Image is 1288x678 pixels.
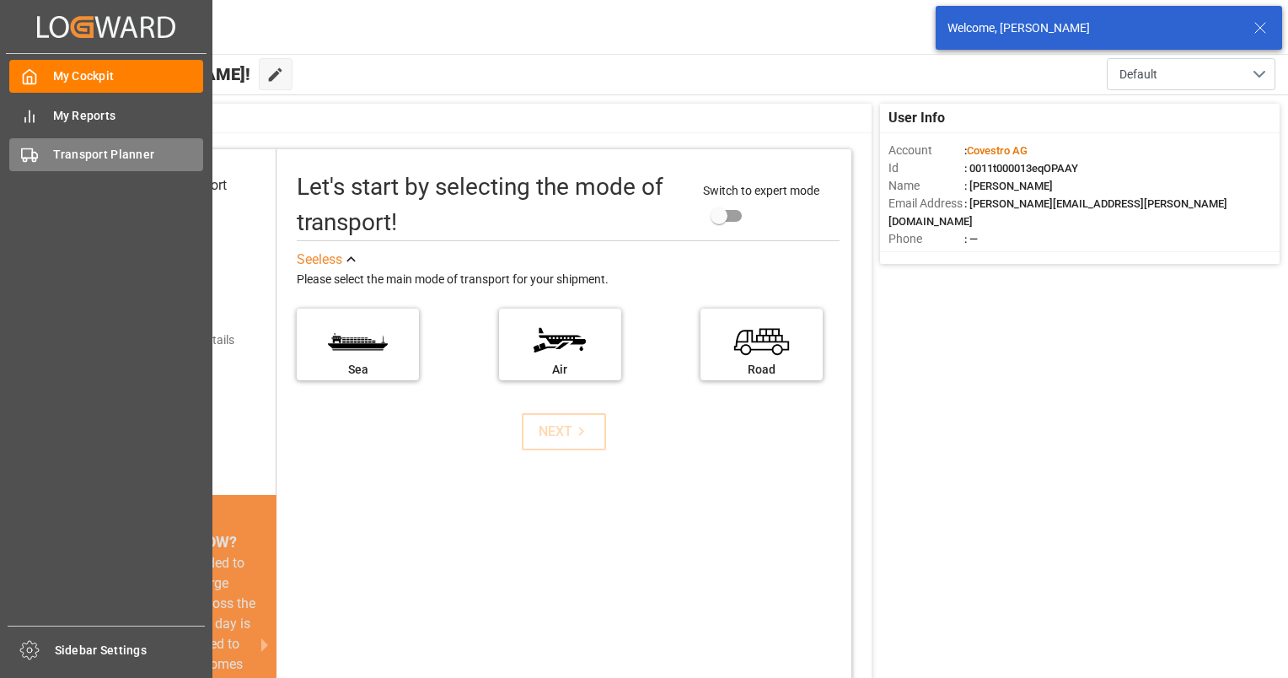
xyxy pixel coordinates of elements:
span: : Shipper [964,250,1006,263]
span: Email Address [888,195,964,213]
div: Sea [305,361,411,379]
a: My Cockpit [9,60,203,93]
span: My Reports [53,107,204,125]
div: NEXT [539,422,590,442]
span: User Info [888,108,945,128]
button: open menu [1107,58,1275,90]
span: Account Type [888,248,964,266]
a: My Reports [9,99,203,132]
div: Welcome, [PERSON_NAME] [947,19,1237,37]
span: Transport Planner [53,146,204,164]
span: Default [1119,66,1157,83]
div: Let's start by selecting the mode of transport! [297,169,686,240]
div: Road [709,361,814,379]
span: : [PERSON_NAME] [964,180,1053,192]
span: Phone [888,230,964,248]
div: See less [297,250,342,270]
button: NEXT [522,413,606,450]
span: Hello [PERSON_NAME]! [69,58,250,90]
span: Name [888,177,964,195]
span: : — [964,233,978,245]
span: My Cockpit [53,67,204,85]
div: Air [507,361,613,379]
span: : [PERSON_NAME][EMAIL_ADDRESS][PERSON_NAME][DOMAIN_NAME] [888,197,1227,228]
div: Please select the main mode of transport for your shipment. [297,270,840,290]
span: Id [888,159,964,177]
span: Switch to expert mode [703,184,819,197]
span: : 0011t000013eqOPAAY [964,162,1078,175]
span: Account [888,142,964,159]
span: Sidebar Settings [55,642,206,659]
span: : [964,144,1028,157]
span: Covestro AG [967,144,1028,157]
a: Transport Planner [9,138,203,171]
